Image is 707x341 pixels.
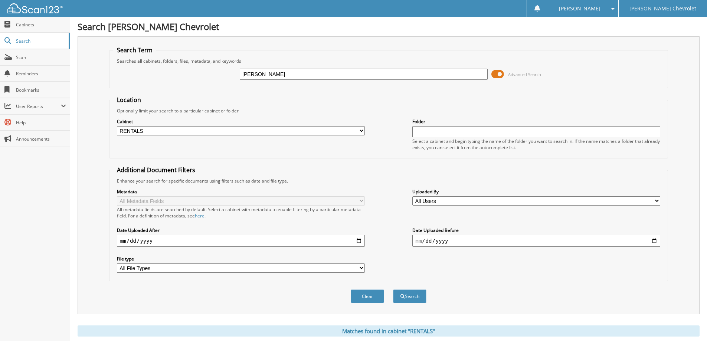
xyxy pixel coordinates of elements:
[117,206,365,219] div: All metadata fields are searched by default. Select a cabinet with metadata to enable filtering b...
[412,118,660,125] label: Folder
[412,227,660,233] label: Date Uploaded Before
[113,108,664,114] div: Optionally limit your search to a particular cabinet or folder
[16,103,61,109] span: User Reports
[117,227,365,233] label: Date Uploaded After
[117,188,365,195] label: Metadata
[629,6,696,11] span: [PERSON_NAME] Chevrolet
[393,289,426,303] button: Search
[559,6,600,11] span: [PERSON_NAME]
[16,71,66,77] span: Reminders
[508,72,541,77] span: Advanced Search
[113,96,145,104] legend: Location
[195,213,204,219] a: here
[117,256,365,262] label: File type
[113,58,664,64] div: Searches all cabinets, folders, files, metadata, and keywords
[113,46,156,54] legend: Search Term
[351,289,384,303] button: Clear
[78,20,700,33] h1: Search [PERSON_NAME] Chevrolet
[16,136,66,142] span: Announcements
[113,166,199,174] legend: Additional Document Filters
[16,87,66,93] span: Bookmarks
[412,235,660,247] input: end
[78,325,700,337] div: Matches found in cabinet "RENTALS"
[16,38,65,44] span: Search
[16,54,66,60] span: Scan
[117,118,365,125] label: Cabinet
[7,3,63,13] img: scan123-logo-white.svg
[113,178,664,184] div: Enhance your search for specific documents using filters such as date and file type.
[412,188,660,195] label: Uploaded By
[412,138,660,151] div: Select a cabinet and begin typing the name of the folder you want to search in. If the name match...
[16,22,66,28] span: Cabinets
[117,235,365,247] input: start
[16,119,66,126] span: Help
